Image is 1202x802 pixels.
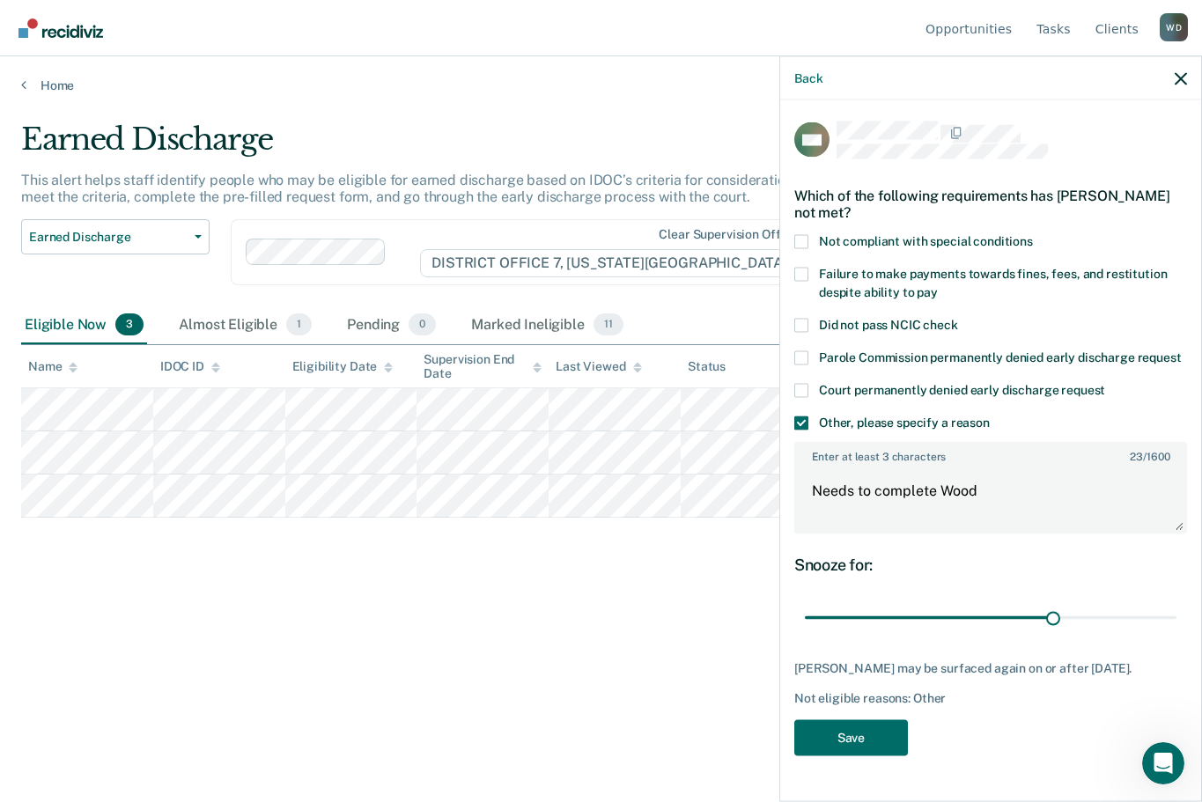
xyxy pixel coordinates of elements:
[424,352,542,382] div: Supervision End Date
[160,359,220,374] div: IDOC ID
[819,349,1182,364] span: Parole Commission permanently denied early discharge request
[1160,13,1188,41] div: W D
[796,443,1185,462] label: Enter at least 3 characters
[343,306,439,345] div: Pending
[794,661,1187,676] div: [PERSON_NAME] may be surfaced again on or after [DATE].
[1130,450,1143,462] span: 23
[796,467,1185,532] textarea: Needs to complete Wood
[819,317,958,331] span: Did not pass NCIC check
[286,313,312,336] span: 1
[21,172,921,205] p: This alert helps staff identify people who may be eligible for earned discharge based on IDOC’s c...
[28,359,77,374] div: Name
[556,359,641,374] div: Last Viewed
[688,359,726,374] div: Status
[18,18,103,38] img: Recidiviz
[292,359,394,374] div: Eligibility Date
[409,313,436,336] span: 0
[819,382,1105,396] span: Court permanently denied early discharge request
[659,227,808,242] div: Clear supervision officers
[21,77,1181,93] a: Home
[420,249,812,277] span: DISTRICT OFFICE 7, [US_STATE][GEOGRAPHIC_DATA]
[794,173,1187,234] div: Which of the following requirements has [PERSON_NAME] not met?
[1160,13,1188,41] button: Profile dropdown button
[468,306,626,345] div: Marked Ineligible
[819,266,1167,298] span: Failure to make payments towards fines, fees, and restitution despite ability to pay
[794,555,1187,574] div: Snooze for:
[794,719,908,755] button: Save
[1142,742,1184,784] iframe: Intercom live chat
[794,70,822,85] button: Back
[29,230,188,245] span: Earned Discharge
[594,313,623,336] span: 11
[115,313,144,336] span: 3
[175,306,315,345] div: Almost Eligible
[819,233,1033,247] span: Not compliant with special conditions
[21,121,923,172] div: Earned Discharge
[794,690,1187,705] div: Not eligible reasons: Other
[819,415,990,429] span: Other, please specify a reason
[21,306,147,345] div: Eligible Now
[1130,450,1169,462] span: / 1600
